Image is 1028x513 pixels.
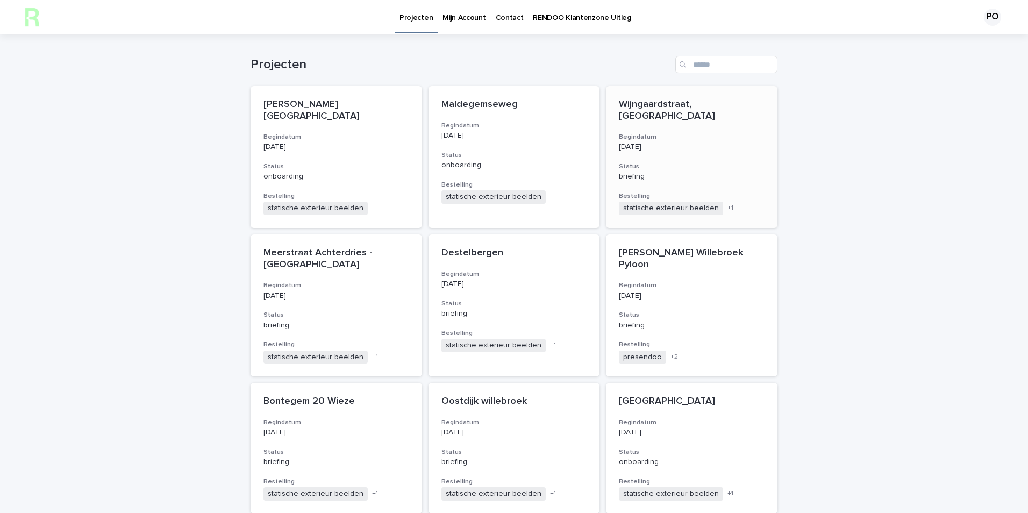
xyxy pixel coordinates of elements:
div: PO [984,9,1001,26]
p: [DATE] [263,291,409,301]
p: [DATE] [619,428,765,437]
span: statische exterieur beelden [619,487,723,501]
h1: Projecten [251,57,671,73]
p: [DATE] [619,142,765,152]
h3: Bestelling [263,192,409,201]
input: Search [675,56,777,73]
p: briefing [619,321,765,330]
h3: Status [263,162,409,171]
p: Wijngaardstraat, [GEOGRAPHIC_DATA] [619,99,765,122]
h3: Status [619,311,765,319]
h3: Begindatum [263,281,409,290]
span: + 1 [372,354,378,360]
p: [DATE] [441,280,587,289]
img: h2KIERbZRTK6FourSpbg [22,6,43,28]
h3: Status [441,300,587,308]
p: [DATE] [619,291,765,301]
span: + 1 [550,342,556,348]
h3: Begindatum [619,418,765,427]
h3: Begindatum [441,418,587,427]
h3: Status [441,151,587,160]
a: [PERSON_NAME][GEOGRAPHIC_DATA]Begindatum[DATE]StatusonboardingBestellingstatische exterieur beelden [251,86,422,228]
h3: Status [619,162,765,171]
p: onboarding [441,161,587,170]
h3: Bestelling [619,478,765,486]
span: + 2 [670,354,678,360]
p: briefing [619,172,765,181]
h3: Bestelling [263,478,409,486]
h3: Status [441,448,587,457]
a: DestelbergenBegindatum[DATE]StatusbriefingBestellingstatische exterieur beelden+1 [429,234,600,376]
a: Meerstraat Achterdries - [GEOGRAPHIC_DATA]Begindatum[DATE]StatusbriefingBestellingstatische exter... [251,234,422,376]
p: [DATE] [441,131,587,140]
p: onboarding [263,172,409,181]
h3: Bestelling [441,181,587,189]
h3: Begindatum [263,133,409,141]
h3: Status [619,448,765,457]
p: [DATE] [263,428,409,437]
span: + 1 [550,490,556,497]
span: statische exterieur beelden [441,487,546,501]
h3: Bestelling [619,340,765,349]
p: [PERSON_NAME] Willebroek Pyloon [619,247,765,270]
span: presendoo [619,351,666,364]
h3: Bestelling [441,329,587,338]
p: [PERSON_NAME][GEOGRAPHIC_DATA] [263,99,409,122]
span: statische exterieur beelden [263,202,368,215]
p: Oostdijk willebroek [441,396,587,408]
span: + 1 [727,490,733,497]
p: [DATE] [441,428,587,437]
span: statische exterieur beelden [263,351,368,364]
h3: Bestelling [619,192,765,201]
h3: Begindatum [441,122,587,130]
h3: Status [263,311,409,319]
p: onboarding [619,458,765,467]
span: + 1 [372,490,378,497]
p: briefing [441,309,587,318]
h3: Begindatum [619,281,765,290]
h3: Begindatum [619,133,765,141]
p: briefing [263,321,409,330]
p: Maldegemseweg [441,99,587,111]
span: statische exterieur beelden [619,202,723,215]
p: Destelbergen [441,247,587,259]
p: Bontegem 20 Wieze [263,396,409,408]
a: MaldegemsewegBegindatum[DATE]StatusonboardingBestellingstatische exterieur beelden [429,86,600,228]
h3: Bestelling [263,340,409,349]
p: briefing [263,458,409,467]
p: Meerstraat Achterdries - [GEOGRAPHIC_DATA] [263,247,409,270]
p: [GEOGRAPHIC_DATA] [619,396,765,408]
h3: Begindatum [441,270,587,279]
a: Wijngaardstraat, [GEOGRAPHIC_DATA]Begindatum[DATE]StatusbriefingBestellingstatische exterieur bee... [606,86,777,228]
span: + 1 [727,205,733,211]
span: statische exterieur beelden [441,190,546,204]
h3: Bestelling [441,478,587,486]
p: [DATE] [263,142,409,152]
a: [PERSON_NAME] Willebroek PyloonBegindatum[DATE]StatusbriefingBestellingpresendoo+2 [606,234,777,376]
span: statische exterieur beelden [263,487,368,501]
h3: Status [263,448,409,457]
p: briefing [441,458,587,467]
span: statische exterieur beelden [441,339,546,352]
h3: Begindatum [263,418,409,427]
